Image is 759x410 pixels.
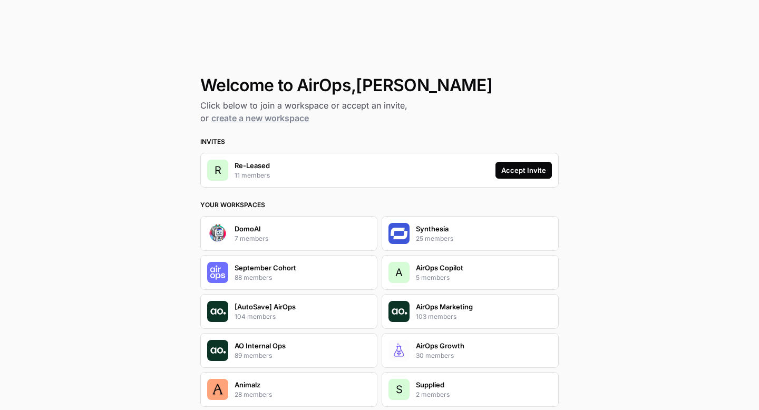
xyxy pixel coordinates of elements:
span: A [395,265,403,280]
h3: Your Workspaces [200,200,559,210]
span: R [215,163,221,178]
p: 5 members [416,273,450,282]
button: AAirOps Copilot5 members [382,255,559,290]
img: Company Logo [388,301,410,322]
p: 28 members [235,390,272,399]
img: Company Logo [207,340,228,361]
button: Company LogoAirOps Growth30 members [382,333,559,368]
button: Company LogoAO Internal Ops89 members [200,333,377,368]
div: Accept Invite [501,165,546,175]
p: Re-Leased [235,160,270,171]
a: create a new workspace [211,113,309,123]
p: 11 members [235,171,270,180]
button: Company LogoAnimalz28 members [200,372,377,407]
img: Company Logo [207,379,228,400]
p: 7 members [235,234,268,243]
p: AirOps Growth [416,340,464,351]
h3: Invites [200,137,559,147]
img: Company Logo [388,223,410,244]
p: 103 members [416,312,456,321]
p: AirOps Marketing [416,301,473,312]
p: Animalz [235,379,260,390]
img: Company Logo [207,223,228,244]
button: Company LogoAirOps Marketing103 members [382,294,559,329]
p: September Cohort [235,262,296,273]
p: Synthesia [416,223,449,234]
p: 2 members [416,390,450,399]
p: 30 members [416,351,454,360]
p: Supplied [416,379,444,390]
h1: Welcome to AirOps, [PERSON_NAME] [200,76,559,95]
p: DomoAI [235,223,261,234]
img: Company Logo [207,262,228,283]
button: Company LogoDomoAI7 members [200,216,377,251]
button: SSupplied2 members [382,372,559,407]
button: Company LogoSynthesia25 members [382,216,559,251]
p: [AutoSave] AirOps [235,301,296,312]
p: AirOps Copilot [416,262,463,273]
p: 89 members [235,351,272,360]
button: Company LogoSeptember Cohort88 members [200,255,377,290]
p: 104 members [235,312,276,321]
img: Company Logo [388,340,410,361]
button: Company Logo[AutoSave] AirOps104 members [200,294,377,329]
img: Company Logo [207,301,228,322]
button: Accept Invite [495,162,552,179]
span: S [396,382,403,397]
h2: Click below to join a workspace or accept an invite, or [200,99,559,124]
p: 25 members [416,234,453,243]
p: 88 members [235,273,272,282]
p: AO Internal Ops [235,340,286,351]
